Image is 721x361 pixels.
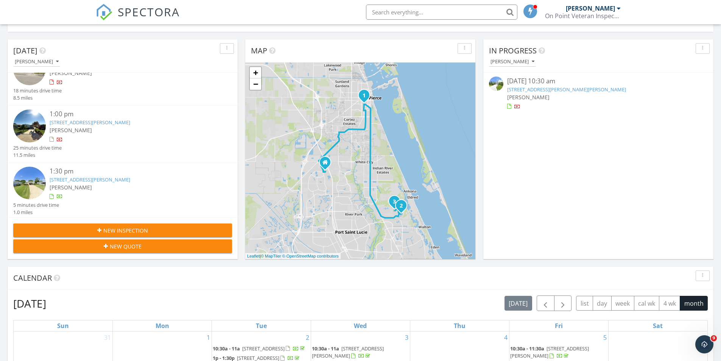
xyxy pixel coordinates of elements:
span: New Quote [110,242,142,250]
a: 10:30a - 11a [STREET_ADDRESS] [213,344,310,353]
a: 10:30a - 11:30a [STREET_ADDRESS][PERSON_NAME] [510,344,607,361]
a: Go to September 4, 2025 [503,331,509,344]
span: 10:30a - 11:30a [510,345,544,352]
a: Zoom in [250,67,261,78]
button: New Inspection [13,223,232,237]
a: 10:30a - 11:30a [STREET_ADDRESS][PERSON_NAME] [510,345,589,359]
div: 5 minutes drive time [13,202,59,209]
button: month [680,296,708,311]
span: [PERSON_NAME] [50,127,92,134]
button: Next month [554,295,572,311]
span: [PERSON_NAME] [507,94,550,101]
button: 4 wk [659,296,680,311]
span: 10:30a - 11a [312,345,339,352]
button: day [593,296,612,311]
button: New Quote [13,239,232,253]
button: [PERSON_NAME] [489,57,536,67]
i: 2 [400,203,403,209]
img: streetview [489,77,503,91]
h2: [DATE] [13,296,46,311]
iframe: Intercom live chat [695,335,713,353]
div: On Point Veteran Inspections LLC [545,12,621,20]
a: 1:00 pm [STREET_ADDRESS][PERSON_NAME] [PERSON_NAME] 25 minutes drive time 11.5 miles [13,109,232,159]
a: Go to September 3, 2025 [403,331,410,344]
a: [STREET_ADDRESS][PERSON_NAME] [50,176,130,183]
span: 9 [711,335,717,341]
i: 3 [393,199,396,205]
div: 25 minutes drive time [13,144,62,152]
a: Monday [154,320,171,331]
button: cal wk [634,296,660,311]
div: 8.5 miles [13,94,62,102]
a: Wednesday [352,320,368,331]
button: [DATE] [505,296,532,311]
img: streetview [13,167,46,199]
div: | [245,253,341,259]
img: The Best Home Inspection Software - Spectora [96,4,112,20]
a: 10:30 am [STREET_ADDRESS][US_STATE][PERSON_NAME] [PERSON_NAME] 18 minutes drive time 8.5 miles [13,52,232,102]
a: Thursday [452,320,467,331]
span: [PERSON_NAME] [50,184,92,191]
div: 11.5 miles [13,152,62,159]
a: [DATE] 10:30 am [STREET_ADDRESS][PERSON_NAME][PERSON_NAME] [PERSON_NAME] [489,77,708,110]
a: Friday [553,320,564,331]
img: streetview [13,109,46,142]
a: 1:30 pm [STREET_ADDRESS][PERSON_NAME] [PERSON_NAME] 5 minutes drive time 1.0 miles [13,167,232,216]
a: Go to August 31, 2025 [103,331,112,344]
a: SPECTORA [96,10,180,26]
span: 10:30a - 11a [213,345,240,352]
a: Go to September 1, 2025 [205,331,212,344]
span: [STREET_ADDRESS][PERSON_NAME] [510,345,589,359]
button: Previous month [537,295,554,311]
div: 1.0 miles [13,209,59,216]
a: [STREET_ADDRESS][PERSON_NAME] [50,119,130,126]
button: week [611,296,634,311]
span: New Inspection [103,227,148,234]
div: 5090 NW FIDDLE LEAF CT., PORT SAINT LUCIE FL 34986 [325,162,330,167]
div: [PERSON_NAME] [15,59,59,64]
span: SPECTORA [118,4,180,20]
div: [PERSON_NAME] [491,59,534,64]
span: Calendar [13,273,52,283]
i: 1 [363,93,366,98]
a: Tuesday [254,320,268,331]
div: 8049 Long Dr, Port St. Lucie, FL 34952 [394,201,399,206]
a: Go to September 6, 2025 [701,331,707,344]
a: © MapTiler [261,254,281,258]
button: list [576,296,593,311]
a: [STREET_ADDRESS][PERSON_NAME][PERSON_NAME] [507,86,626,93]
button: [PERSON_NAME] [13,57,60,67]
div: [PERSON_NAME] [566,5,615,12]
div: 1:00 pm [50,109,214,119]
a: Leaflet [247,254,260,258]
a: © OpenStreetMap contributors [282,254,339,258]
a: 10:30a - 11a [STREET_ADDRESS][PERSON_NAME] [312,345,384,359]
div: 1007 Georgia Ave, Fort Pierce, FL 34950 [364,95,369,100]
a: Zoom out [250,78,261,90]
div: 3725 Sleepy Hollow Ln, Port St. Lucie, FL 34952 [401,205,406,210]
span: [DATE] [13,45,37,56]
span: In Progress [489,45,537,56]
div: [DATE] 10:30 am [507,77,690,86]
a: Go to September 5, 2025 [602,331,608,344]
span: [STREET_ADDRESS][PERSON_NAME] [312,345,384,359]
a: Sunday [56,320,70,331]
span: [PERSON_NAME] [50,69,92,77]
span: Map [251,45,267,56]
a: Go to September 2, 2025 [304,331,311,344]
a: 10:30a - 11a [STREET_ADDRESS] [213,345,306,352]
a: 10:30a - 11a [STREET_ADDRESS][PERSON_NAME] [312,344,409,361]
a: Saturday [651,320,664,331]
div: 18 minutes drive time [13,87,62,94]
span: [STREET_ADDRESS] [242,345,285,352]
div: 1:30 pm [50,167,214,176]
input: Search everything... [366,5,517,20]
